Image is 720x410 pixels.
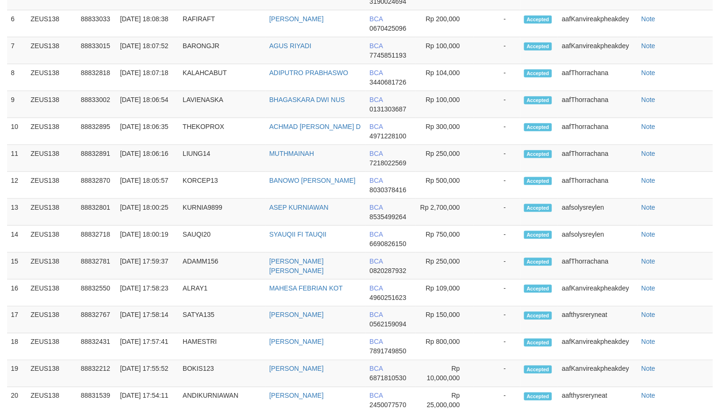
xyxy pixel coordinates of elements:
td: 9 [7,91,27,118]
span: Accepted [524,204,552,212]
a: ADIPUTRO PRABHASWO [269,69,348,77]
td: aafKanvireakpheakdey [558,360,637,387]
a: Note [642,96,656,103]
td: ZEUS138 [27,199,77,226]
td: KORCEP13 [179,172,265,199]
td: [DATE] 18:06:54 [116,91,179,118]
td: Rp 250,000 [416,145,474,172]
a: Note [642,15,656,23]
td: [DATE] 18:06:16 [116,145,179,172]
td: ZEUS138 [27,360,77,387]
td: ZEUS138 [27,172,77,199]
a: [PERSON_NAME] [269,338,323,346]
span: Accepted [524,43,552,51]
a: Note [642,150,656,157]
td: LIUNG14 [179,145,265,172]
span: BCA [370,392,383,400]
td: [DATE] 18:08:38 [116,10,179,37]
td: 88832891 [77,145,116,172]
td: 88832212 [77,360,116,387]
td: 88833033 [77,10,116,37]
a: [PERSON_NAME] [269,311,323,319]
td: 11 [7,145,27,172]
td: [DATE] 18:05:57 [116,172,179,199]
td: - [474,253,520,280]
a: Note [642,231,656,238]
span: 4971228100 [370,132,407,140]
span: 6690826150 [370,240,407,248]
span: Accepted [524,96,552,104]
td: - [474,10,520,37]
td: 88832818 [77,64,116,91]
td: - [474,145,520,172]
span: BCA [370,311,383,319]
td: - [474,199,520,226]
td: [DATE] 18:07:18 [116,64,179,91]
td: ZEUS138 [27,226,77,253]
td: Rp 150,000 [416,307,474,333]
td: 88832870 [77,172,116,199]
td: 12 [7,172,27,199]
td: aafThorrachana [558,172,637,199]
a: BANOWO [PERSON_NAME] [269,177,356,184]
td: Rp 109,000 [416,280,474,307]
td: aafThorrachana [558,253,637,280]
a: [PERSON_NAME] [269,392,323,400]
td: 88832801 [77,199,116,226]
td: - [474,172,520,199]
td: - [474,307,520,333]
td: 14 [7,226,27,253]
a: AGUS RIYADI [269,42,311,50]
span: BCA [370,15,383,23]
span: Accepted [524,366,552,374]
td: ZEUS138 [27,253,77,280]
a: Note [642,42,656,50]
td: 88832781 [77,253,116,280]
span: 0562159094 [370,321,407,328]
td: 88833002 [77,91,116,118]
td: KALAHCABUT [179,64,265,91]
td: SAUQI20 [179,226,265,253]
td: 16 [7,280,27,307]
a: [PERSON_NAME] [269,15,323,23]
a: [PERSON_NAME] [PERSON_NAME] [269,257,323,274]
span: 2450077570 [370,401,407,409]
td: Rp 100,000 [416,37,474,64]
td: 7 [7,37,27,64]
td: Rp 300,000 [416,118,474,145]
td: aafThorrachana [558,64,637,91]
td: aafsolysreylen [558,226,637,253]
td: ZEUS138 [27,10,77,37]
td: 18 [7,333,27,360]
td: aafThorrachana [558,145,637,172]
span: Accepted [524,393,552,401]
td: [DATE] 17:58:14 [116,307,179,333]
span: BCA [370,231,383,238]
td: - [474,91,520,118]
td: ZEUS138 [27,91,77,118]
span: 3440681726 [370,78,407,86]
td: Rp 104,000 [416,64,474,91]
td: ADAMM156 [179,253,265,280]
span: BCA [370,257,383,265]
td: aafThorrachana [558,91,637,118]
td: - [474,37,520,64]
span: 0670425096 [370,25,407,32]
td: ZEUS138 [27,64,77,91]
a: Note [642,338,656,346]
span: Accepted [524,16,552,24]
td: Rp 100,000 [416,91,474,118]
span: 7745851193 [370,51,407,59]
td: ALRAY1 [179,280,265,307]
a: Note [642,392,656,400]
td: 17 [7,307,27,333]
td: Rp 800,000 [416,333,474,360]
td: 88832431 [77,333,116,360]
td: Rp 200,000 [416,10,474,37]
a: ASEP KURNIAWAN [269,204,329,211]
td: [DATE] 17:55:52 [116,360,179,387]
td: [DATE] 18:07:52 [116,37,179,64]
td: 88832550 [77,280,116,307]
td: 15 [7,253,27,280]
a: MAHESA FEBRIAN KOT [269,284,343,292]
